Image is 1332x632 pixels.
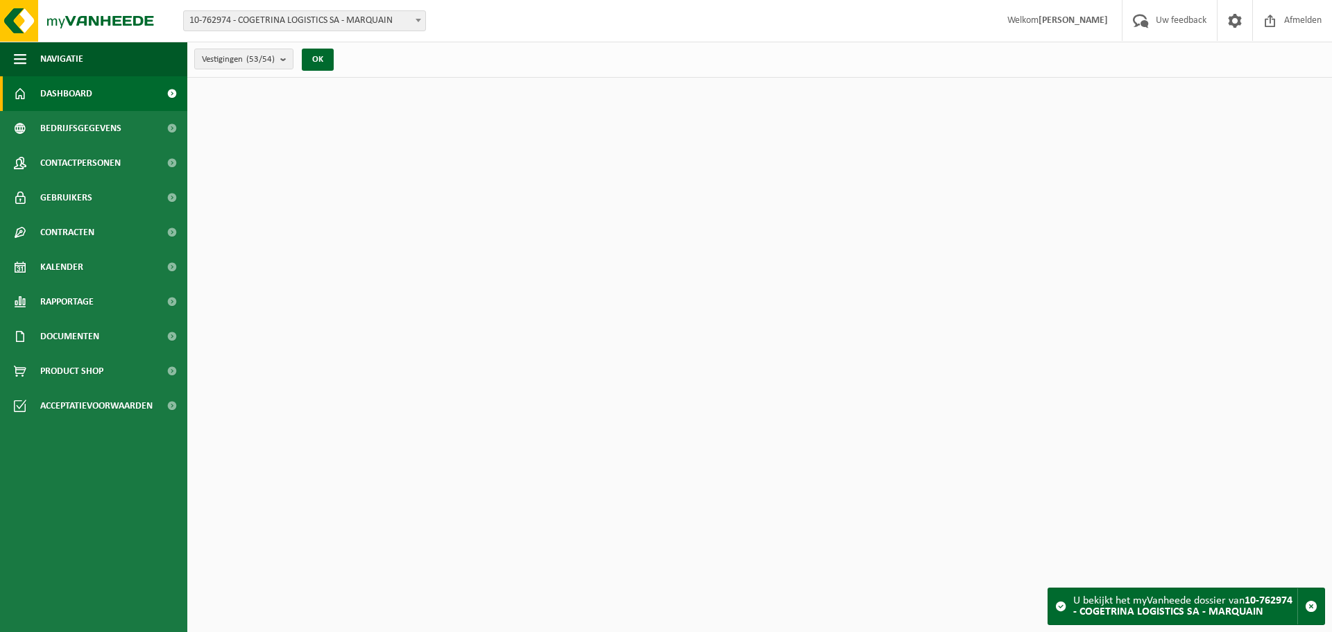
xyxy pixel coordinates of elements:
[40,250,83,284] span: Kalender
[184,11,425,31] span: 10-762974 - COGETRINA LOGISTICS SA - MARQUAIN
[1039,15,1108,26] strong: [PERSON_NAME]
[202,49,275,70] span: Vestigingen
[194,49,293,69] button: Vestigingen(53/54)
[40,76,92,111] span: Dashboard
[40,319,99,354] span: Documenten
[40,146,121,180] span: Contactpersonen
[40,111,121,146] span: Bedrijfsgegevens
[40,284,94,319] span: Rapportage
[40,388,153,423] span: Acceptatievoorwaarden
[1073,595,1292,617] strong: 10-762974 - COGETRINA LOGISTICS SA - MARQUAIN
[40,180,92,215] span: Gebruikers
[40,215,94,250] span: Contracten
[1073,588,1297,624] div: U bekijkt het myVanheede dossier van
[40,354,103,388] span: Product Shop
[183,10,426,31] span: 10-762974 - COGETRINA LOGISTICS SA - MARQUAIN
[302,49,334,71] button: OK
[40,42,83,76] span: Navigatie
[246,55,275,64] count: (53/54)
